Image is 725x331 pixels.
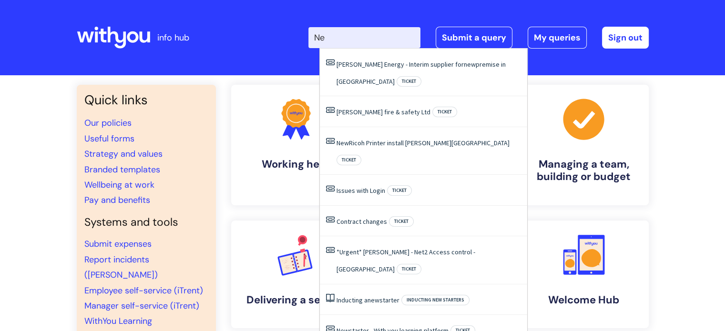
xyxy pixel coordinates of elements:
[387,185,412,196] span: Ticket
[239,294,353,306] h4: Delivering a service
[337,60,506,86] a: [PERSON_NAME] Energy - Interim supplier fornewpremise in [GEOGRAPHIC_DATA]
[368,296,379,304] span: new
[519,221,649,328] a: Welcome Hub
[527,294,641,306] h4: Welcome Hub
[527,158,641,183] h4: Managing a team, building or budget
[84,300,199,311] a: Manager self-service (iTrent)
[84,117,132,129] a: Our policies
[84,92,208,108] h3: Quick links
[239,158,353,171] h4: Working here
[84,179,154,191] a: Wellbeing at work
[337,139,510,147] a: NewRicoh Printer install [PERSON_NAME][GEOGRAPHIC_DATA]
[84,238,152,250] a: Submit expenses
[432,107,457,117] span: Ticket
[397,264,421,274] span: Ticket
[397,76,421,87] span: Ticket
[528,27,587,49] a: My queries
[401,295,470,305] span: Inducting new starters
[519,85,649,205] a: Managing a team, building or budget
[436,27,512,49] a: Submit a query
[84,164,160,175] a: Branded templates
[337,248,475,273] a: *Urgent* [PERSON_NAME] - Net2 Access control - [GEOGRAPHIC_DATA]
[308,27,420,48] input: Search
[157,30,189,45] p: info hub
[337,296,399,304] a: Inducting anewstarter
[84,254,158,281] a: Report incidents ([PERSON_NAME])
[84,133,134,144] a: Useful forms
[84,216,208,229] h4: Systems and tools
[84,285,203,296] a: Employee self-service (iTrent)
[337,186,385,195] a: Issues with Login
[84,148,163,160] a: Strategy and values
[337,108,430,116] a: [PERSON_NAME] fire & safety Ltd
[308,27,649,49] div: | -
[337,155,361,165] span: Ticket
[84,315,152,327] a: WithYou Learning
[602,27,649,49] a: Sign out
[337,217,387,226] a: Contract changes
[231,221,361,328] a: Delivering a service
[464,60,476,69] span: new
[84,194,150,206] a: Pay and benefits
[389,216,414,227] span: Ticket
[231,85,361,205] a: Working here
[337,139,349,147] span: New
